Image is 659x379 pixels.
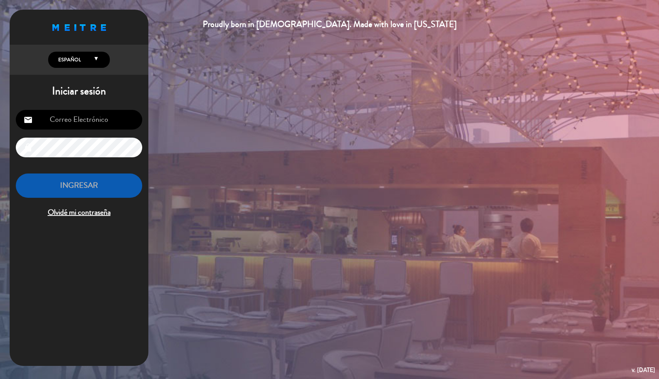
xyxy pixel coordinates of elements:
[56,56,81,64] span: Español
[632,365,655,375] div: v. [DATE]
[16,206,142,219] span: Olvidé mi contraseña
[24,143,33,152] i: lock
[24,115,33,125] i: email
[16,173,142,198] button: INGRESAR
[10,85,148,98] h1: Iniciar sesión
[16,110,142,130] input: Correo Electrónico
